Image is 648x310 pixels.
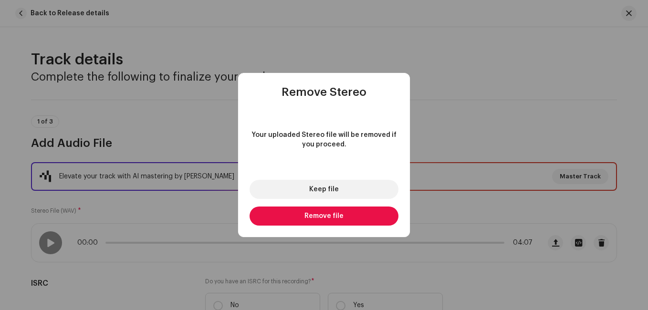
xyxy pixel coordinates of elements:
[309,186,339,193] span: Keep file
[250,180,398,199] button: Keep file
[250,207,398,226] button: Remove file
[304,213,344,219] span: Remove file
[282,86,366,98] span: Remove Stereo
[250,130,398,149] span: Your uploaded Stereo file will be removed if you proceed.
